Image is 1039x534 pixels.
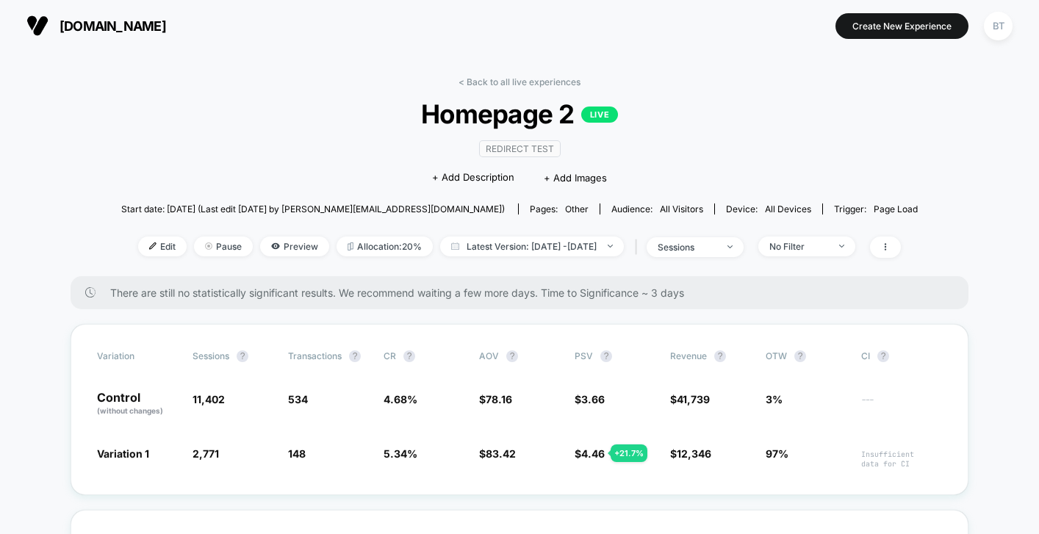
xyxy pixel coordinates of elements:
span: Variation 1 [97,447,149,460]
span: Device: [714,203,822,214]
span: + Add Images [544,172,607,184]
span: 4.46 [581,447,605,460]
span: OTW [766,350,846,362]
button: ? [506,350,518,362]
span: $ [479,393,512,405]
span: Insufficient data for CI [861,450,942,469]
button: ? [714,350,726,362]
span: 148 [288,447,306,460]
span: 5.34 % [384,447,417,460]
span: all devices [765,203,811,214]
span: 83.42 [486,447,516,460]
span: 97% [766,447,788,460]
img: end [205,242,212,250]
p: LIVE [581,107,618,123]
span: $ [575,393,605,405]
div: Pages: [530,203,589,214]
div: Audience: [611,203,703,214]
span: 2,771 [193,447,219,460]
img: end [608,245,613,248]
img: calendar [451,242,459,250]
span: Transactions [288,350,342,361]
span: Allocation: 20% [337,237,433,256]
span: Sessions [193,350,229,361]
span: CI [861,350,942,362]
span: 534 [288,393,308,405]
span: Homepage 2 [161,98,877,129]
img: Visually logo [26,15,48,37]
img: end [839,245,844,248]
button: ? [349,350,361,362]
span: Variation [97,350,178,362]
span: $ [575,447,605,460]
span: (without changes) [97,406,163,415]
img: rebalance [348,242,353,250]
span: Latest Version: [DATE] - [DATE] [440,237,624,256]
span: | [631,237,647,258]
span: 11,402 [193,393,225,405]
button: ? [403,350,415,362]
button: ? [600,350,612,362]
span: + Add Description [432,170,514,185]
span: $ [479,447,516,460]
span: Preview [260,237,329,256]
span: AOV [479,350,499,361]
button: BT [979,11,1017,41]
span: Page Load [874,203,918,214]
span: 41,739 [677,393,710,405]
span: Start date: [DATE] (Last edit [DATE] by [PERSON_NAME][EMAIL_ADDRESS][DOMAIN_NAME]) [121,203,505,214]
span: 78.16 [486,393,512,405]
span: --- [861,395,942,416]
div: Trigger: [834,203,918,214]
div: + 21.7 % [611,444,647,462]
span: Pause [194,237,253,256]
span: All Visitors [660,203,703,214]
button: [DOMAIN_NAME] [22,14,170,37]
img: end [727,245,733,248]
span: 3% [766,393,783,405]
div: sessions [658,242,716,253]
span: [DOMAIN_NAME] [60,18,166,34]
span: CR [384,350,396,361]
div: BT [984,12,1013,40]
a: < Back to all live experiences [459,76,580,87]
span: $ [670,447,711,460]
span: 12,346 [677,447,711,460]
p: Control [97,392,178,416]
span: $ [670,393,710,405]
span: Edit [138,237,187,256]
span: Revenue [670,350,707,361]
img: edit [149,242,157,250]
span: PSV [575,350,593,361]
button: ? [794,350,806,362]
span: There are still no statistically significant results. We recommend waiting a few more days . Time... [110,286,939,299]
button: ? [877,350,889,362]
span: 3.66 [581,393,605,405]
span: Redirect Test [479,140,561,157]
div: No Filter [769,241,828,252]
span: 4.68 % [384,393,417,405]
button: ? [237,350,248,362]
button: Create New Experience [835,13,968,39]
span: other [565,203,589,214]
